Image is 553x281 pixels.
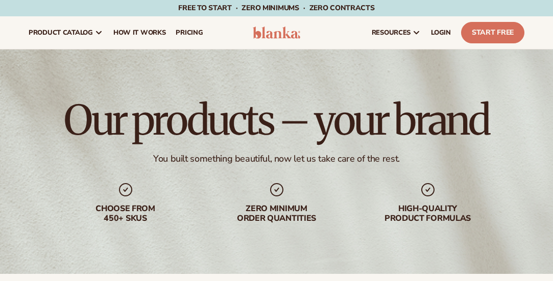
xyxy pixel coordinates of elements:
[431,29,451,37] span: LOGIN
[178,3,374,13] span: Free to start · ZERO minimums · ZERO contracts
[29,29,93,37] span: product catalog
[367,16,426,49] a: resources
[153,153,400,165] div: You built something beautiful, now let us take care of the rest.
[372,29,411,37] span: resources
[176,29,203,37] span: pricing
[171,16,208,49] a: pricing
[363,204,493,223] div: High-quality product formulas
[113,29,166,37] span: How It Works
[426,16,456,49] a: LOGIN
[23,16,108,49] a: product catalog
[108,16,171,49] a: How It Works
[64,100,489,141] h1: Our products – your brand
[461,22,524,43] a: Start Free
[253,27,300,39] img: logo
[211,204,342,223] div: Zero minimum order quantities
[60,204,191,223] div: Choose from 450+ Skus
